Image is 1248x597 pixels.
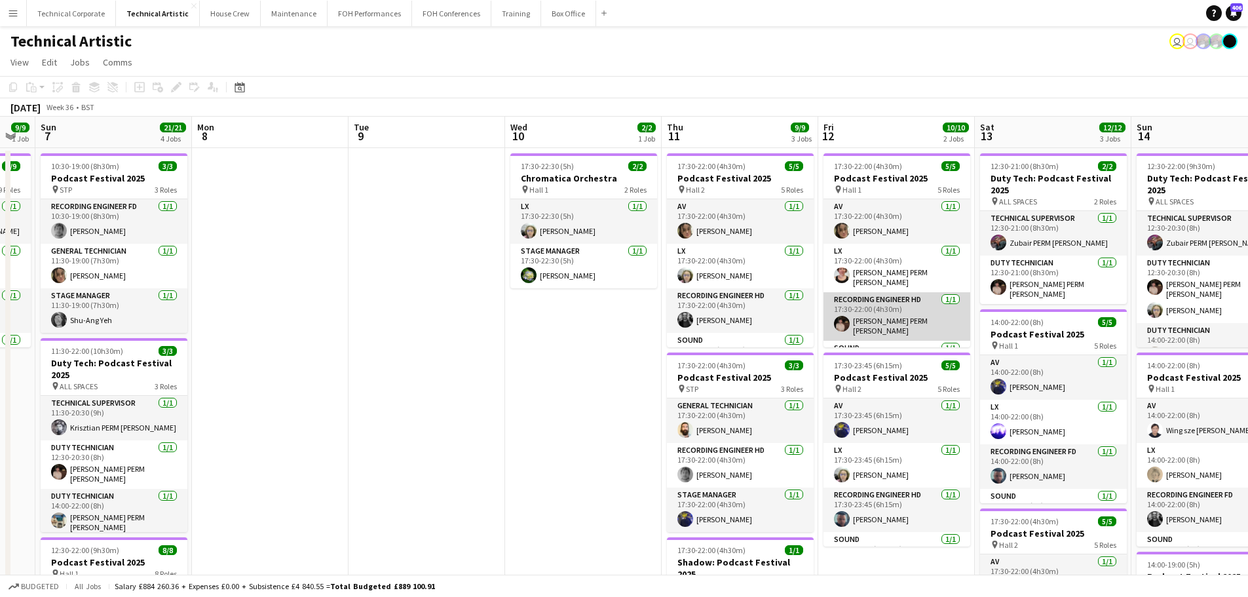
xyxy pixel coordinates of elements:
div: 1 Job [638,134,655,144]
span: Sun [1137,121,1152,133]
app-card-role: AV1/117:30-23:45 (6h15m)[PERSON_NAME] [823,398,970,443]
span: Thu [667,121,683,133]
app-card-role: LX1/117:30-22:30 (5h)[PERSON_NAME] [510,199,657,244]
app-card-role: LX1/117:30-22:00 (4h30m)[PERSON_NAME] PERM [PERSON_NAME] [823,244,970,292]
div: 3 Jobs [791,134,812,144]
a: Jobs [65,54,95,71]
span: Hall 1 [529,185,548,195]
h3: Duty Tech: Podcast Festival 2025 [980,172,1127,196]
span: 5 Roles [781,185,803,195]
button: Technical Artistic [116,1,200,26]
span: STP [686,384,698,394]
span: Wed [510,121,527,133]
app-user-avatar: Gabrielle Barr [1222,33,1238,49]
span: Week 36 [43,102,76,112]
span: Tue [354,121,369,133]
a: View [5,54,34,71]
span: ALL SPACES [1156,197,1194,206]
app-job-card: 17:30-22:00 (4h30m)5/5Podcast Festival 2025 Hall 25 RolesAV1/117:30-22:00 (4h30m)[PERSON_NAME]LX1... [667,153,814,347]
span: Hall 1 [842,185,861,195]
span: 17:30-22:30 (5h) [521,161,574,171]
span: 2/2 [628,161,647,171]
div: 17:30-22:00 (4h30m)5/5Podcast Festival 2025 Hall 15 RolesAV1/117:30-22:00 (4h30m)[PERSON_NAME]LX1... [823,153,970,347]
span: Hall 1 [60,569,79,579]
span: 14:00-19:00 (5h) [1147,560,1200,569]
a: Comms [98,54,138,71]
div: 3 Jobs [1100,134,1125,144]
h3: Podcast Festival 2025 [980,528,1127,539]
span: Hall 1 [999,341,1018,351]
span: Edit [42,56,57,68]
span: 3/3 [159,346,177,356]
h3: Podcast Festival 2025 [980,328,1127,340]
app-card-role: Stage Manager1/111:30-19:00 (7h30m)Shu-Ang Yeh [41,288,187,333]
span: 5/5 [1098,516,1116,526]
app-card-role: Stage Manager1/117:30-22:00 (4h30m)[PERSON_NAME] [667,488,814,532]
app-job-card: 14:00-22:00 (8h)5/5Podcast Festival 2025 Hall 15 RolesAV1/114:00-22:00 (8h)[PERSON_NAME]LX1/114:0... [980,309,1127,503]
span: View [10,56,29,68]
app-card-role: Recording Engineer FD1/114:00-22:00 (8h)[PERSON_NAME] [980,444,1127,489]
span: Hall 2 [686,185,705,195]
div: [DATE] [10,101,41,114]
span: 5/5 [941,360,960,370]
h3: Podcast Festival 2025 [41,556,187,568]
button: Training [491,1,541,26]
app-card-role: LX1/117:30-22:00 (4h30m)[PERSON_NAME] [667,244,814,288]
app-user-avatar: Sally PERM Pochciol [1169,33,1185,49]
span: 12:30-22:00 (9h30m) [1147,161,1215,171]
app-card-role: AV1/117:30-22:00 (4h30m)[PERSON_NAME] [823,199,970,244]
div: Salary £884 260.36 + Expenses £0.00 + Subsistence £4 840.55 = [115,581,435,591]
span: 3 Roles [781,384,803,394]
app-card-role: Recording Engineer HD1/117:30-22:00 (4h30m)[PERSON_NAME] [667,443,814,488]
span: 17:30-22:00 (4h30m) [991,516,1059,526]
app-job-card: 10:30-19:00 (8h30m)3/3Podcast Festival 2025 STP3 RolesRecording Engineer FD1/110:30-19:00 (8h30m)... [41,153,187,333]
div: 17:30-23:45 (6h15m)5/5Podcast Festival 2025 Hall 25 RolesAV1/117:30-23:45 (6h15m)[PERSON_NAME]LX1... [823,353,970,547]
span: 5/5 [1098,317,1116,327]
div: BST [81,102,94,112]
span: 9 [352,128,369,144]
div: 11:30-22:00 (10h30m)3/3Duty Tech: Podcast Festival 2025 ALL SPACES3 RolesTechnical Supervisor1/11... [41,338,187,532]
a: Edit [37,54,62,71]
button: Budgeted [7,579,61,594]
app-card-role: Recording Engineer HD1/117:30-23:45 (6h15m)[PERSON_NAME] [823,488,970,532]
span: 5 Roles [1094,540,1116,550]
span: 17:30-22:00 (4h30m) [834,161,902,171]
h3: Podcast Festival 2025 [823,372,970,383]
span: 10/10 [943,123,969,132]
app-card-role: Sound1/1 [823,341,970,385]
span: Hall 2 [999,540,1018,550]
span: Sat [980,121,994,133]
span: 2/2 [1098,161,1116,171]
span: Fri [823,121,834,133]
app-card-role: General Technician1/111:30-19:00 (7h30m)[PERSON_NAME] [41,244,187,288]
button: Technical Corporate [27,1,116,26]
app-card-role: Technical Supervisor1/112:30-21:00 (8h30m)Zubair PERM [PERSON_NAME] [980,211,1127,256]
span: 10 [508,128,527,144]
span: 9/9 [791,123,809,132]
span: 2 Roles [624,185,647,195]
div: 1 Job [12,134,29,144]
span: 5 Roles [1094,341,1116,351]
span: 17:30-22:00 (4h30m) [677,161,746,171]
span: 11:30-22:00 (10h30m) [51,346,123,356]
button: FOH Performances [328,1,412,26]
h3: Podcast Festival 2025 [667,172,814,184]
h3: Chromatica Orchestra [510,172,657,184]
span: 5/5 [785,161,803,171]
span: 17:30-23:45 (6h15m) [834,360,902,370]
span: 3/3 [785,360,803,370]
app-card-role: LX1/117:30-23:45 (6h15m)[PERSON_NAME] [823,443,970,488]
span: 12:30-22:00 (9h30m) [51,545,119,555]
span: 5 Roles [937,185,960,195]
h3: Podcast Festival 2025 [41,172,187,184]
div: 17:30-22:30 (5h)2/2Chromatica Orchestra Hall 12 RolesLX1/117:30-22:30 (5h)[PERSON_NAME]Stage Mana... [510,153,657,288]
span: 14:00-22:00 (8h) [991,317,1044,327]
span: All jobs [72,581,104,591]
app-job-card: 12:30-21:00 (8h30m)2/2Duty Tech: Podcast Festival 2025 ALL SPACES2 RolesTechnical Supervisor1/112... [980,153,1127,304]
span: Total Budgeted £889 100.91 [330,581,435,591]
span: 9/9 [2,161,20,171]
span: Jobs [70,56,90,68]
span: 14 [1135,128,1152,144]
span: 12 [822,128,834,144]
